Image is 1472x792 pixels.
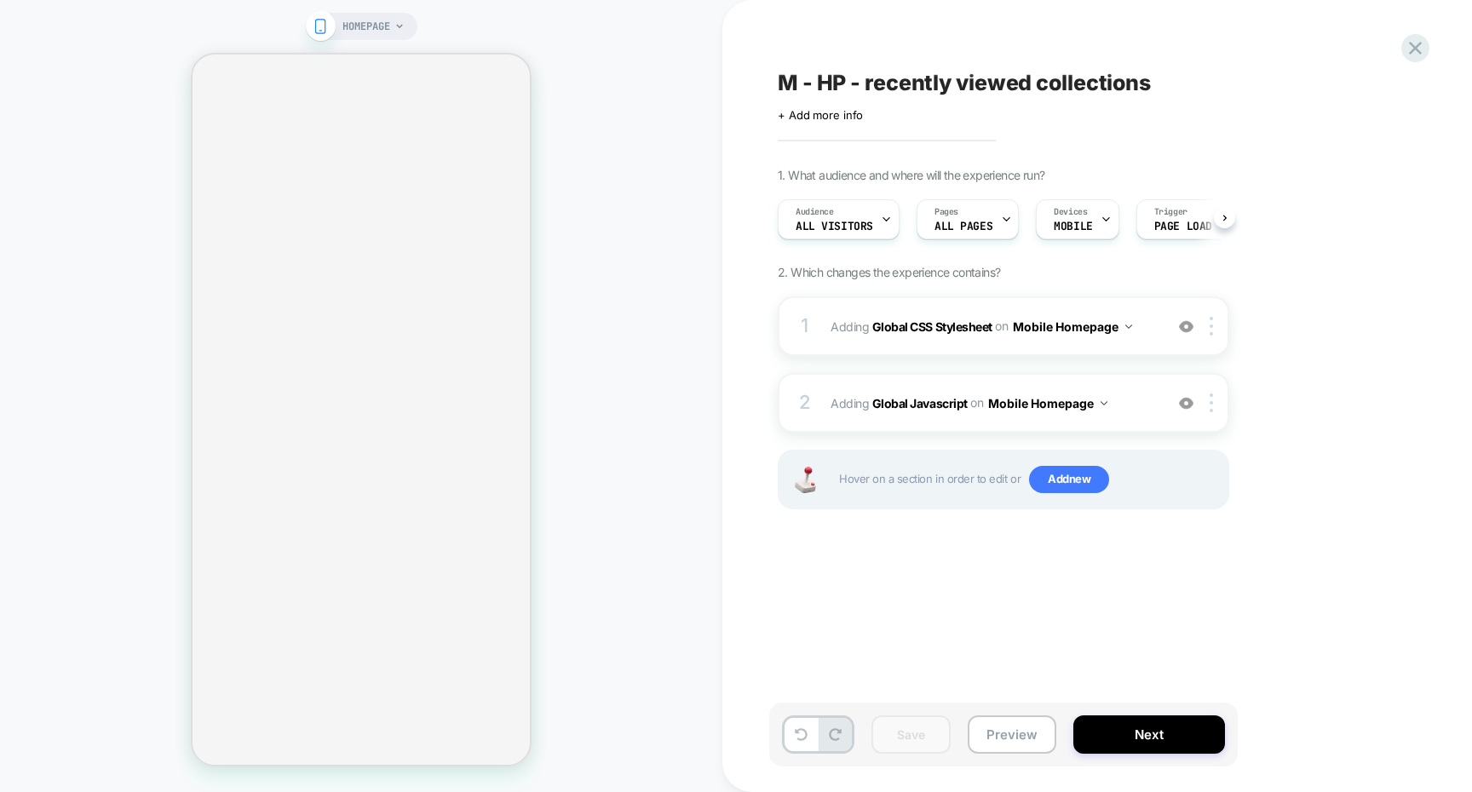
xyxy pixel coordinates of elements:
span: Adding [831,391,1155,416]
button: Mobile Homepage [1013,314,1132,339]
img: down arrow [1101,401,1107,405]
button: Next [1073,715,1225,754]
button: Mobile Homepage [988,391,1107,416]
button: Save [871,715,951,754]
img: close [1210,393,1213,412]
img: crossed eye [1179,396,1193,410]
span: All Visitors [796,221,873,232]
span: on [970,392,983,413]
div: 1 [796,309,814,343]
span: + Add more info [778,108,863,122]
button: Preview [968,715,1056,754]
span: ALL PAGES [934,221,992,232]
span: Page Load [1154,221,1212,232]
span: Hover on a section in order to edit or [839,466,1219,493]
img: down arrow [1125,324,1132,329]
b: Global Javascript [872,395,968,410]
img: crossed eye [1179,319,1193,334]
div: 2 [796,386,814,420]
img: Joystick [788,467,822,493]
span: on [995,315,1008,336]
span: HOMEPAGE [342,13,390,40]
span: Add new [1029,466,1109,493]
span: Pages [934,206,958,218]
span: Devices [1054,206,1087,218]
span: Audience [796,206,834,218]
span: MOBILE [1054,221,1092,232]
b: Global CSS Stylesheet [872,319,992,333]
span: 1. What audience and where will the experience run? [778,168,1044,182]
span: Adding [831,314,1155,339]
img: close [1210,317,1213,336]
span: 2. Which changes the experience contains? [778,265,1000,279]
span: Trigger [1154,206,1187,218]
span: M - HP - recently viewed collections [778,70,1151,95]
